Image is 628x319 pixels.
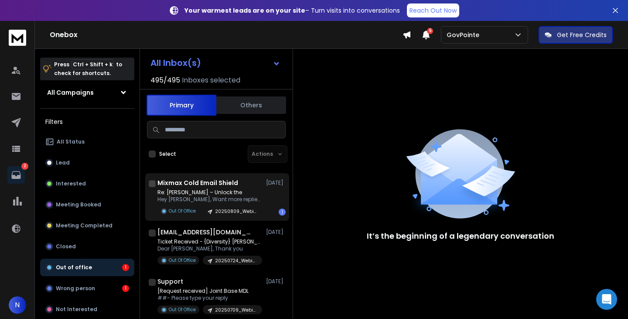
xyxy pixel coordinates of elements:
[56,180,86,187] p: Interested
[427,28,433,34] span: 5
[40,154,134,172] button: Lead
[40,84,134,101] button: All Campaigns
[266,179,286,186] p: [DATE]
[169,208,196,214] p: Out Of Office
[9,296,26,314] button: N
[40,217,134,234] button: Meeting Completed
[184,6,400,15] p: – Turn visits into conversations
[157,295,262,302] p: ##- Please type your reply
[40,280,134,297] button: Wrong person1
[56,264,92,271] p: Out of office
[21,163,28,170] p: 2
[215,257,257,264] p: 20250724_Webinar(0729-0730)-[PERSON_NAME]-GSA
[557,31,607,39] p: Get Free Credits
[157,288,262,295] p: [Request received] Joint Base MDL
[56,159,70,166] p: Lead
[56,201,101,208] p: Meeting Booked
[157,277,183,286] h1: Support
[40,133,134,151] button: All Status
[279,209,286,216] div: 1
[215,307,257,313] p: 20250709_Webinar(0715-17)-[PERSON_NAME] Force Operational Commercial Solutions Opening-AIR FORCE
[56,306,97,313] p: Not Interested
[539,26,613,44] button: Get Free Credits
[122,285,129,292] div: 1
[184,6,305,15] strong: Your warmest leads are on your site
[143,54,287,72] button: All Inbox(s)
[7,166,25,184] a: 2
[72,59,114,69] span: Ctrl + Shift + k
[266,229,286,236] p: [DATE]
[50,30,403,40] h1: Onebox
[122,264,129,271] div: 1
[54,60,122,78] p: Press to check for shortcuts.
[157,245,262,252] p: Dear [PERSON_NAME], Thank you
[47,88,94,97] h1: All Campaigns
[40,259,134,276] button: Out of office1
[157,196,262,203] p: Hey [PERSON_NAME], Want more replies to
[40,196,134,213] button: Meeting Booked
[157,228,253,237] h1: [EMAIL_ADDRESS][DOMAIN_NAME]
[215,208,257,215] p: 20250809_Webinar(0813-0815)-Event: Air, Space, Cyber Con2025
[266,278,286,285] p: [DATE]
[596,289,617,310] div: Open Intercom Messenger
[56,222,113,229] p: Meeting Completed
[169,306,196,313] p: Out Of Office
[40,175,134,192] button: Interested
[216,96,286,115] button: Others
[169,257,196,264] p: Out Of Office
[150,58,201,67] h1: All Inbox(s)
[56,243,76,250] p: Closed
[40,116,134,128] h3: Filters
[157,178,238,187] h1: Mixmax Cold Email Shield
[147,95,216,116] button: Primary
[410,6,457,15] p: Reach Out Now
[159,151,176,158] label: Select
[57,138,85,145] p: All Status
[56,285,95,292] p: Wrong person
[9,30,26,46] img: logo
[182,75,240,86] h3: Inboxes selected
[150,75,180,86] span: 495 / 495
[367,230,554,242] p: It’s the beginning of a legendary conversation
[447,31,483,39] p: GovPointe
[157,238,262,245] p: Ticket Received - {Diversity} [PERSON_NAME],
[40,301,134,318] button: Not Interested
[157,189,262,196] p: Re: [PERSON_NAME] – Unlock the
[40,238,134,255] button: Closed
[407,3,459,17] a: Reach Out Now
